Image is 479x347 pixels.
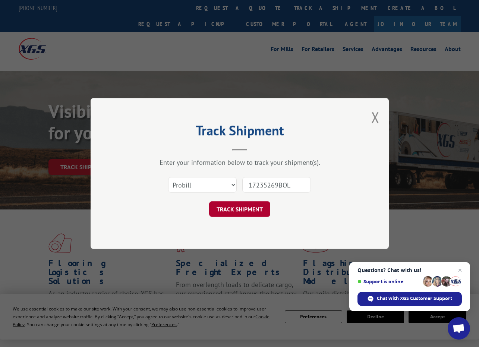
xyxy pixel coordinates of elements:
span: Chat with XGS Customer Support [377,295,452,302]
span: Questions? Chat with us! [357,267,462,273]
input: Number(s) [242,177,311,193]
button: TRACK SHIPMENT [209,201,270,217]
div: Enter your information below to track your shipment(s). [128,158,352,167]
div: Open chat [448,317,470,340]
button: Close modal [371,107,379,127]
span: Support is online [357,279,420,284]
h2: Track Shipment [128,125,352,139]
span: Close chat [456,266,464,275]
div: Chat with XGS Customer Support [357,292,462,306]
